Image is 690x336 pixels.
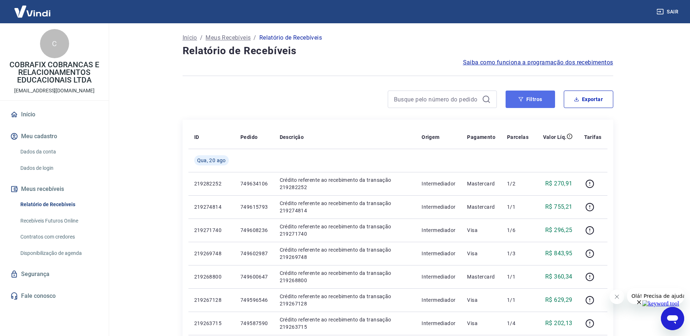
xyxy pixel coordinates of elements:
p: Mastercard [467,180,495,187]
p: 749602987 [240,250,268,257]
div: C [40,29,69,58]
a: Disponibilização de agenda [17,246,100,261]
p: 1/1 [507,273,529,280]
img: Vindi [9,0,56,23]
iframe: Fechar mensagem [610,289,624,304]
a: Segurança [9,266,100,282]
p: Relatório de Recebíveis [259,33,322,42]
p: Crédito referente ao recebimento da transação 219263715 [280,316,410,331]
p: Descrição [280,133,304,141]
a: Recebíveis Futuros Online [17,213,100,228]
p: ID [194,133,199,141]
p: 219267128 [194,296,229,304]
p: Crédito referente ao recebimento da transação 219268800 [280,269,410,284]
p: COBRAFIX COBRANCAS E RELACIONAMENTOS EDUCACIONAIS LTDA [6,61,103,84]
a: Dados da conta [17,144,100,159]
p: Origem [422,133,439,141]
p: R$ 296,25 [545,226,573,235]
p: Mastercard [467,203,495,211]
p: Intermediador [422,203,455,211]
p: 1/6 [507,227,529,234]
p: Intermediador [422,320,455,327]
p: R$ 843,95 [545,249,573,258]
a: Contratos com credores [17,229,100,244]
p: R$ 270,91 [545,179,573,188]
button: Filtros [506,91,555,108]
a: Início [9,107,100,123]
p: R$ 629,29 [545,296,573,304]
p: Crédito referente ao recebimento da transação 219274814 [280,200,410,214]
p: Intermediador [422,227,455,234]
p: 749596546 [240,296,268,304]
iframe: Botão para abrir a janela de mensagens [661,307,684,330]
p: Intermediador [422,180,455,187]
p: 219263715 [194,320,229,327]
h4: Relatório de Recebíveis [183,44,613,58]
p: Crédito referente ao recebimento da transação 219282252 [280,176,410,191]
p: 749587590 [240,320,268,327]
button: Meus recebíveis [9,181,100,197]
a: Fale conosco [9,288,100,304]
p: Mastercard [467,273,495,280]
p: Crédito referente ao recebimento da transação 219267128 [280,293,410,307]
p: 219282252 [194,180,229,187]
p: 749634106 [240,180,268,187]
p: Visa [467,250,495,257]
p: 219271740 [194,227,229,234]
input: Busque pelo número do pedido [394,94,479,105]
p: 749600647 [240,273,268,280]
p: R$ 360,34 [545,272,573,281]
p: Valor Líq. [543,133,567,141]
p: / [200,33,203,42]
p: Pagamento [467,133,495,141]
p: R$ 755,21 [545,203,573,211]
a: Início [183,33,197,42]
p: 1/4 [507,320,529,327]
p: Intermediador [422,273,455,280]
p: Tarifas [584,133,602,141]
span: Olá! Precisa de ajuda? [4,5,61,11]
p: 749608236 [240,227,268,234]
p: Crédito referente ao recebimento da transação 219271740 [280,223,410,237]
iframe: Mensagem da empresa [627,288,684,304]
p: 1/1 [507,203,529,211]
a: Relatório de Recebíveis [17,197,100,212]
p: 749615793 [240,203,268,211]
a: Meus Recebíveis [206,33,251,42]
button: Sair [655,5,681,19]
p: Intermediador [422,250,455,257]
span: Qua, 20 ago [197,157,226,164]
p: 219268800 [194,273,229,280]
p: Visa [467,296,495,304]
a: Saiba como funciona a programação dos recebimentos [463,58,613,67]
a: Dados de login [17,161,100,176]
p: 219274814 [194,203,229,211]
button: Exportar [564,91,613,108]
p: Visa [467,320,495,327]
p: [EMAIL_ADDRESS][DOMAIN_NAME] [14,87,95,95]
p: Crédito referente ao recebimento da transação 219269748 [280,246,410,261]
p: Visa [467,227,495,234]
p: / [254,33,256,42]
p: Parcelas [507,133,529,141]
p: 1/1 [507,296,529,304]
button: Meu cadastro [9,128,100,144]
p: 1/2 [507,180,529,187]
p: R$ 202,13 [545,319,573,328]
p: 1/3 [507,250,529,257]
p: Intermediador [422,296,455,304]
p: Pedido [240,133,258,141]
p: 219269748 [194,250,229,257]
